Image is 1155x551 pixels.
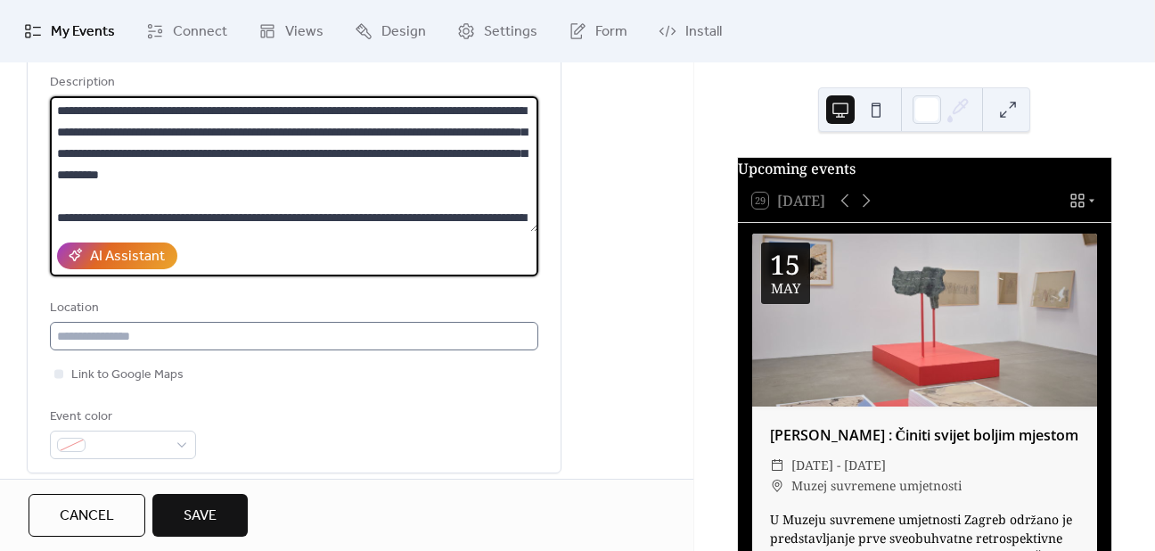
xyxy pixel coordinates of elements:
div: [PERSON_NAME] : Činiti svijet boljim mjestom [752,424,1097,446]
div: ​ [770,475,784,497]
span: My Events [51,21,115,43]
span: Form [595,21,627,43]
div: Description [50,72,535,94]
div: ​ [770,455,784,476]
button: Cancel [29,494,145,537]
div: May [771,282,800,295]
a: Views [245,7,337,55]
span: [DATE] - [DATE] [791,455,886,476]
span: Connect [173,21,227,43]
span: Muzej suvremene umjetnosti [791,475,962,497]
button: AI Assistant [57,243,177,269]
span: Link to Google Maps [71,365,184,386]
span: Settings [484,21,537,43]
a: Install [645,7,735,55]
span: Views [285,21,324,43]
a: Settings [444,7,551,55]
div: Event color [50,407,192,428]
span: Save [184,506,217,527]
div: Upcoming events [738,158,1111,179]
span: Install [685,21,722,43]
div: Location [50,298,535,319]
a: Connect [133,7,241,55]
div: 15 [770,251,800,278]
a: Design [341,7,439,55]
a: My Events [11,7,128,55]
span: Cancel [60,506,114,527]
div: AI Assistant [90,246,165,267]
span: Design [381,21,426,43]
button: Save [152,494,248,537]
a: Form [555,7,641,55]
